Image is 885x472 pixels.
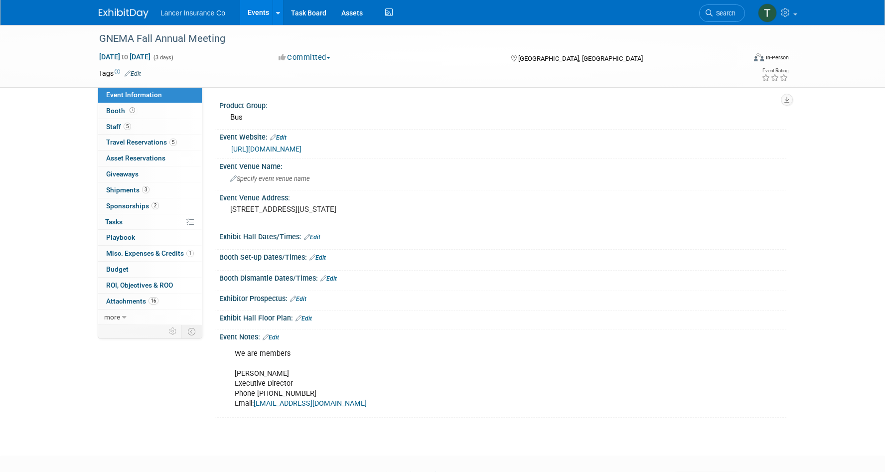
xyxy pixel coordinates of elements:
[219,229,786,242] div: Exhibit Hall Dates/Times:
[219,98,786,111] div: Product Group:
[106,138,177,146] span: Travel Reservations
[254,399,367,408] a: [EMAIL_ADDRESS][DOMAIN_NAME]
[104,313,120,321] span: more
[713,9,736,17] span: Search
[152,54,173,61] span: (3 days)
[219,250,786,263] div: Booth Set-up Dates/Times:
[169,139,177,146] span: 5
[98,310,202,325] a: more
[151,202,159,209] span: 2
[275,52,334,63] button: Committed
[98,262,202,277] a: Budget
[761,68,788,73] div: Event Rating
[320,275,337,282] a: Edit
[219,271,786,284] div: Booth Dismantle Dates/Times:
[106,281,173,289] span: ROI, Objectives & ROO
[263,334,279,341] a: Edit
[98,294,202,309] a: Attachments16
[98,166,202,182] a: Giveaways
[98,182,202,198] a: Shipments3
[219,190,786,203] div: Event Venue Address:
[106,154,165,162] span: Asset Reservations
[106,170,139,178] span: Giveaways
[295,315,312,322] a: Edit
[219,159,786,171] div: Event Venue Name:
[228,344,677,414] div: We are members [PERSON_NAME] Executive Director Phone [PHONE_NUMBER] Email:
[99,68,141,78] td: Tags
[98,214,202,230] a: Tasks
[99,52,151,61] span: [DATE] [DATE]
[182,325,202,338] td: Toggle Event Tabs
[120,53,130,61] span: to
[124,123,131,130] span: 5
[230,205,444,214] pre: [STREET_ADDRESS][US_STATE]
[219,291,786,304] div: Exhibitor Prospectus:
[290,296,306,303] a: Edit
[309,254,326,261] a: Edit
[231,145,301,153] a: [URL][DOMAIN_NAME]
[148,297,158,305] span: 16
[186,250,194,257] span: 1
[106,91,162,99] span: Event Information
[98,230,202,245] a: Playbook
[98,246,202,261] a: Misc. Expenses & Credits1
[754,53,764,61] img: Format-Inperson.png
[98,151,202,166] a: Asset Reservations
[765,54,789,61] div: In-Person
[98,198,202,214] a: Sponsorships2
[686,52,789,67] div: Event Format
[230,175,310,182] span: Specify event venue name
[699,4,745,22] a: Search
[219,311,786,323] div: Exhibit Hall Floor Plan:
[106,202,159,210] span: Sponsorships
[99,8,148,18] img: ExhibitDay
[96,30,730,48] div: GNEMA Fall Annual Meeting
[98,87,202,103] a: Event Information
[105,218,123,226] span: Tasks
[758,3,777,22] img: Terrence Forrest
[164,325,182,338] td: Personalize Event Tab Strip
[227,110,779,125] div: Bus
[98,278,202,293] a: ROI, Objectives & ROO
[125,70,141,77] a: Edit
[98,103,202,119] a: Booth
[106,186,149,194] span: Shipments
[106,107,137,115] span: Booth
[219,329,786,342] div: Event Notes:
[98,119,202,135] a: Staff5
[270,134,287,141] a: Edit
[128,107,137,114] span: Booth not reserved yet
[106,265,129,273] span: Budget
[106,123,131,131] span: Staff
[518,55,643,62] span: [GEOGRAPHIC_DATA], [GEOGRAPHIC_DATA]
[142,186,149,193] span: 3
[106,297,158,305] span: Attachments
[106,233,135,241] span: Playbook
[106,249,194,257] span: Misc. Expenses & Credits
[219,130,786,143] div: Event Website:
[160,9,225,17] span: Lancer Insurance Co
[304,234,320,241] a: Edit
[98,135,202,150] a: Travel Reservations5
